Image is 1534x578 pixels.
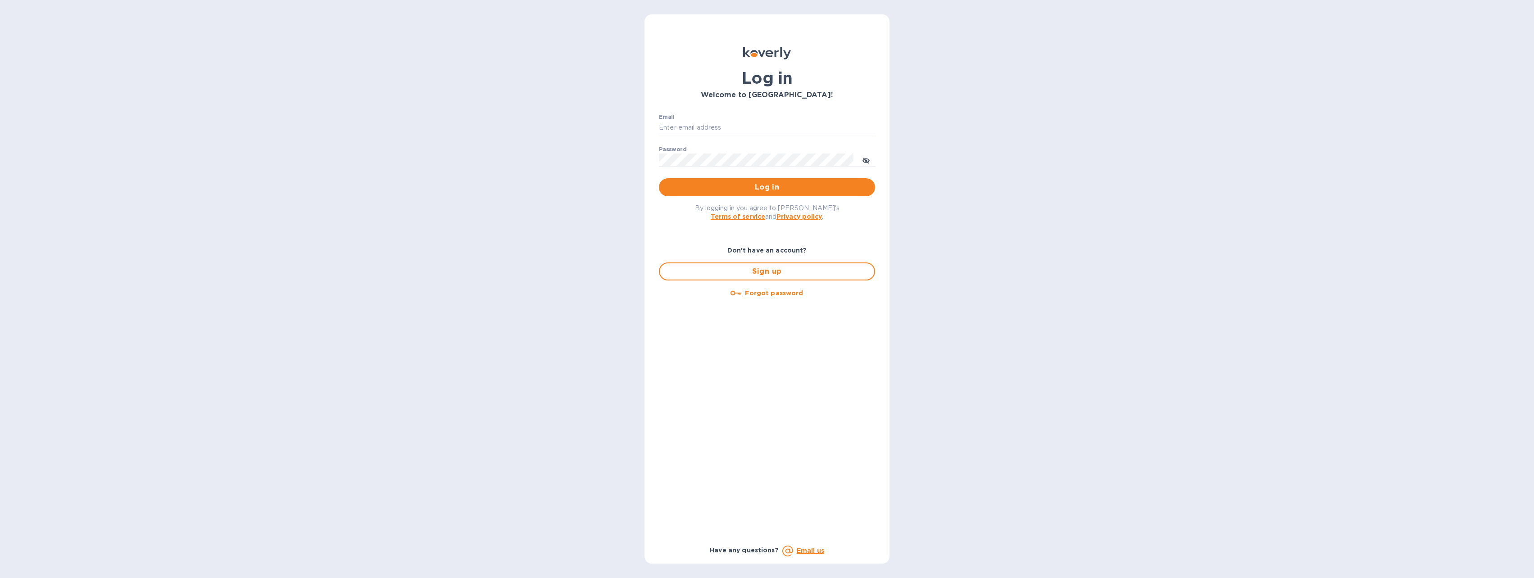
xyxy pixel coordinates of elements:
span: By logging in you agree to [PERSON_NAME]'s and . [695,204,840,220]
span: Sign up [667,266,867,277]
a: Email us [797,547,824,554]
button: Log in [659,178,875,196]
button: toggle password visibility [857,151,875,169]
label: Email [659,114,675,120]
button: Sign up [659,262,875,280]
span: Log in [666,182,868,193]
label: Password [659,147,686,152]
u: Forgot password [745,289,803,297]
h1: Log in [659,68,875,87]
b: Have any questions? [710,546,779,554]
input: Enter email address [659,121,875,135]
a: Privacy policy [776,213,822,220]
b: Don't have an account? [727,247,807,254]
h3: Welcome to [GEOGRAPHIC_DATA]! [659,91,875,99]
img: Koverly [743,47,791,59]
a: Terms of service [711,213,765,220]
